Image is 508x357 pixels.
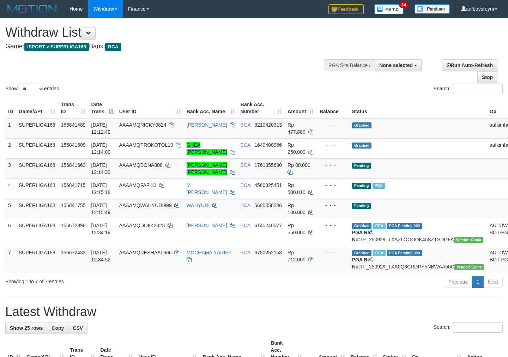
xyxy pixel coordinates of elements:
span: BCA [241,182,250,188]
h1: Latest Withdraw [5,305,503,319]
span: [DATE] 12:12:42 [91,122,111,135]
a: Stop [477,71,497,83]
div: - - - [320,121,346,128]
a: GHEA [PERSON_NAME] [187,142,227,155]
span: None selected [379,62,413,68]
span: Rp 477.889 [288,122,306,135]
span: Grabbed [352,122,372,128]
th: ID [5,98,16,118]
th: Balance [317,98,349,118]
span: Copy 1761355690 to clipboard [254,162,282,168]
span: Copy 8210420313 to clipboard [254,122,282,128]
span: BCA [241,142,250,148]
span: Rp 500.010 [288,182,306,195]
span: AAAAMQRICKY0824 [119,122,167,128]
a: 1 [472,276,484,288]
img: MOTION_logo.png [5,4,59,14]
label: Show entries [5,84,59,94]
label: Search: [434,322,503,333]
span: Marked by aafsoycanthlai [373,250,385,256]
span: Copy [52,325,64,331]
span: 156672433 [61,250,86,255]
span: [DATE] 12:34:19 [91,223,111,235]
span: AAAAMQWAHYUDI999 [119,202,172,208]
td: SUPERLIGA168 [16,199,58,219]
span: BCA [241,223,250,228]
th: Game/API: activate to sort column ascending [16,98,58,118]
span: BCA [105,43,121,51]
span: AAAAMQDOIIK2323 [119,223,165,228]
h1: Withdraw List [5,25,332,40]
a: [PERSON_NAME] [187,223,227,228]
span: Show 25 rows [10,325,43,331]
div: - - - [320,162,346,169]
span: Copy 6750252158 to clipboard [254,250,282,255]
th: Trans ID: activate to sort column ascending [58,98,89,118]
td: 3 [5,158,16,178]
label: Search: [434,84,503,94]
a: Show 25 rows [5,322,47,334]
span: BCA [241,162,250,168]
b: PGA Ref. No: [352,230,373,242]
td: 6 [5,219,16,246]
span: 156672398 [61,223,86,228]
a: WAHYUDI [187,202,210,208]
span: AAAAMQRESHAAL666 [119,250,172,255]
span: Copy 5600058586 to clipboard [254,202,282,208]
a: Run Auto-Refresh [442,59,497,71]
a: Copy [47,322,68,334]
span: PGA Pending [387,223,422,229]
td: SUPERLIGA168 [16,219,58,246]
td: SUPERLIGA168 [16,158,58,178]
span: CSV [73,325,83,331]
td: SUPERLIGA168 [16,178,58,199]
span: BCA [241,250,250,255]
th: Bank Acc. Name: activate to sort column ascending [184,98,238,118]
span: 156841663 [61,162,86,168]
th: User ID: activate to sort column ascending [116,98,184,118]
img: Button%20Memo.svg [374,4,404,14]
div: - - - [320,141,346,149]
th: Bank Acc. Number: activate to sort column ascending [238,98,285,118]
input: Search: [453,84,503,94]
select: Showentries [18,84,44,94]
td: TF_250929_TXA0Q3CRDRY5NBWAA50C [349,246,487,273]
span: Rp 80.000 [288,162,310,168]
a: MOCHAMAD ARIEF [187,250,232,255]
th: Date Trans.: activate to sort column descending [89,98,116,118]
td: SUPERLIGA168 [16,118,58,139]
a: Next [483,276,503,288]
span: Rp 550.000 [288,223,306,235]
td: 5 [5,199,16,219]
span: Rp 250.000 [288,142,306,155]
span: Copy 1640400966 to clipboard [254,142,282,148]
a: Previous [444,276,472,288]
span: Copy 4560825451 to clipboard [254,182,282,188]
span: BCA [241,202,250,208]
div: - - - [320,202,346,209]
img: panduan.png [415,4,450,14]
td: 1 [5,118,16,139]
span: AAAAMQBONA808 [119,162,163,168]
td: SUPERLIGA168 [16,246,58,273]
span: 34 [399,2,409,8]
input: Search: [453,322,503,333]
div: Showing 1 to 7 of 7 entries [5,275,206,285]
span: Rp 712.000 [288,250,306,262]
span: Marked by aafsoycanthlai [373,183,385,189]
span: PGA Pending [387,250,422,256]
th: Status [349,98,487,118]
span: 156841755 [61,202,86,208]
div: - - - [320,249,346,256]
span: [DATE] 12:15:49 [91,202,111,215]
a: M [PERSON_NAME] [187,182,227,195]
td: 4 [5,178,16,199]
td: TF_250929_TXAZLOOOQK45SZTSDGFA [349,219,487,246]
span: Pending [352,183,371,189]
span: AAAAMQPROKOTOL10 [119,142,173,148]
a: [PERSON_NAME] [PERSON_NAME] [187,162,227,175]
span: Grabbed [352,250,372,256]
span: [DATE] 12:34:52 [91,250,111,262]
td: 2 [5,138,16,158]
span: [DATE] 12:14:39 [91,162,111,175]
